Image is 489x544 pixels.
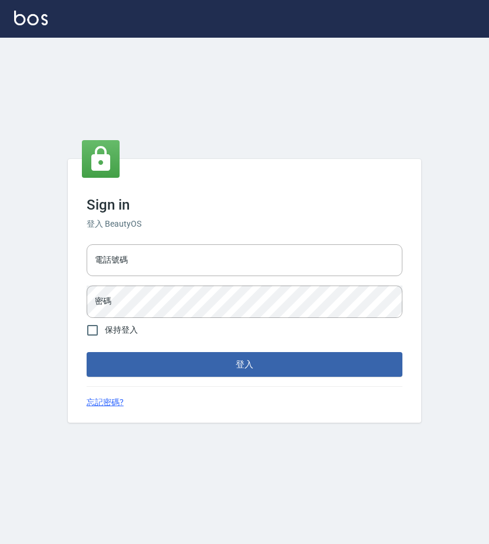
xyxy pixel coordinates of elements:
h6: 登入 BeautyOS [87,218,402,230]
button: 登入 [87,352,402,377]
h3: Sign in [87,197,402,213]
span: 保持登入 [105,324,138,336]
img: Logo [14,11,48,25]
a: 忘記密碼? [87,396,124,409]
